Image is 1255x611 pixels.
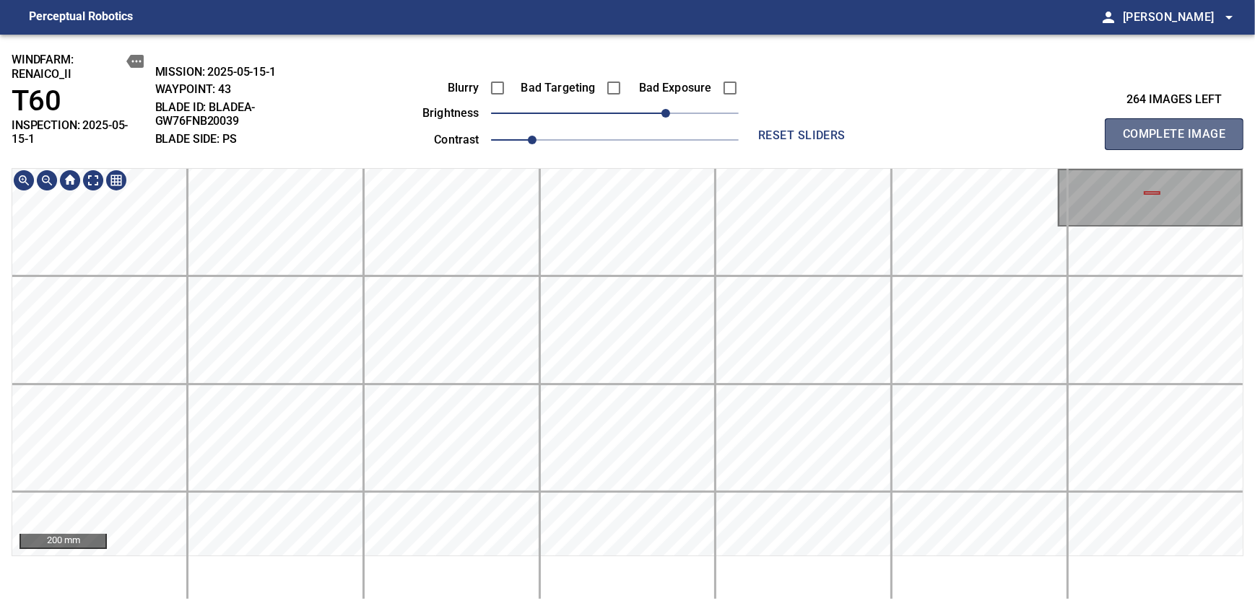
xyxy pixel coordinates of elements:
[155,65,320,79] h2: MISSION: 2025-05-15-1
[1105,118,1243,150] button: Complete Image
[82,169,105,192] div: Toggle full page
[399,82,479,94] label: Blurry
[12,169,35,192] div: Zoom in
[1121,124,1228,144] span: Complete Image
[1117,3,1238,32] button: [PERSON_NAME]
[58,169,82,192] div: Go home
[1105,93,1243,107] h3: 264 images left
[744,121,860,150] button: reset sliders
[12,118,144,146] h2: INSPECTION: 2025-05-15-1
[35,169,58,192] div: Zoom out
[1220,9,1238,26] span: arrow_drop_down
[399,107,479,119] label: brightness
[399,134,479,146] label: contrast
[750,126,854,146] span: reset sliders
[29,6,133,29] figcaption: Perceptual Robotics
[631,82,712,94] label: Bad Exposure
[1123,7,1238,27] span: [PERSON_NAME]
[12,84,144,118] h1: T60
[126,53,144,70] button: copy message details
[155,132,320,146] h2: BLADE SIDE: PS
[155,100,320,128] h2: BLADE ID: bladeA-GW76FNB20039
[155,82,320,96] h2: WAYPOINT: 43
[12,53,144,80] h2: windfarm: Renaico_II
[515,82,596,94] label: Bad Targeting
[1100,9,1117,26] span: person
